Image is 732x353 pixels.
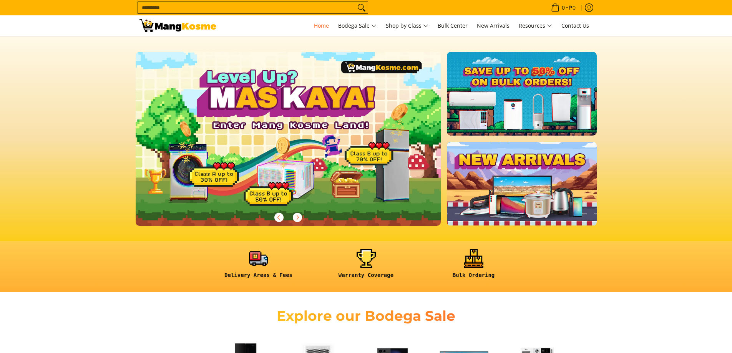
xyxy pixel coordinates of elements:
[316,249,416,285] a: <h6><strong>Warranty Coverage</strong></h6>
[139,19,216,32] img: Mang Kosme: Your Home Appliances Warehouse Sale Partner!
[382,15,432,36] a: Shop by Class
[338,21,377,31] span: Bodega Sale
[314,22,329,29] span: Home
[568,5,577,10] span: ₱0
[386,21,428,31] span: Shop by Class
[424,249,524,285] a: <h6><strong>Bulk Ordering</strong></h6>
[561,5,566,10] span: 0
[310,15,333,36] a: Home
[515,15,556,36] a: Resources
[224,15,593,36] nav: Main Menu
[549,3,578,12] span: •
[271,209,287,226] button: Previous
[255,307,478,325] h2: Explore our Bodega Sale
[438,22,468,29] span: Bulk Center
[355,2,368,13] button: Search
[209,249,309,285] a: <h6><strong>Delivery Areas & Fees</strong></h6>
[434,15,471,36] a: Bulk Center
[136,52,441,226] img: Gaming desktop banner
[473,15,513,36] a: New Arrivals
[519,21,552,31] span: Resources
[334,15,380,36] a: Bodega Sale
[558,15,593,36] a: Contact Us
[477,22,510,29] span: New Arrivals
[561,22,589,29] span: Contact Us
[289,209,306,226] button: Next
